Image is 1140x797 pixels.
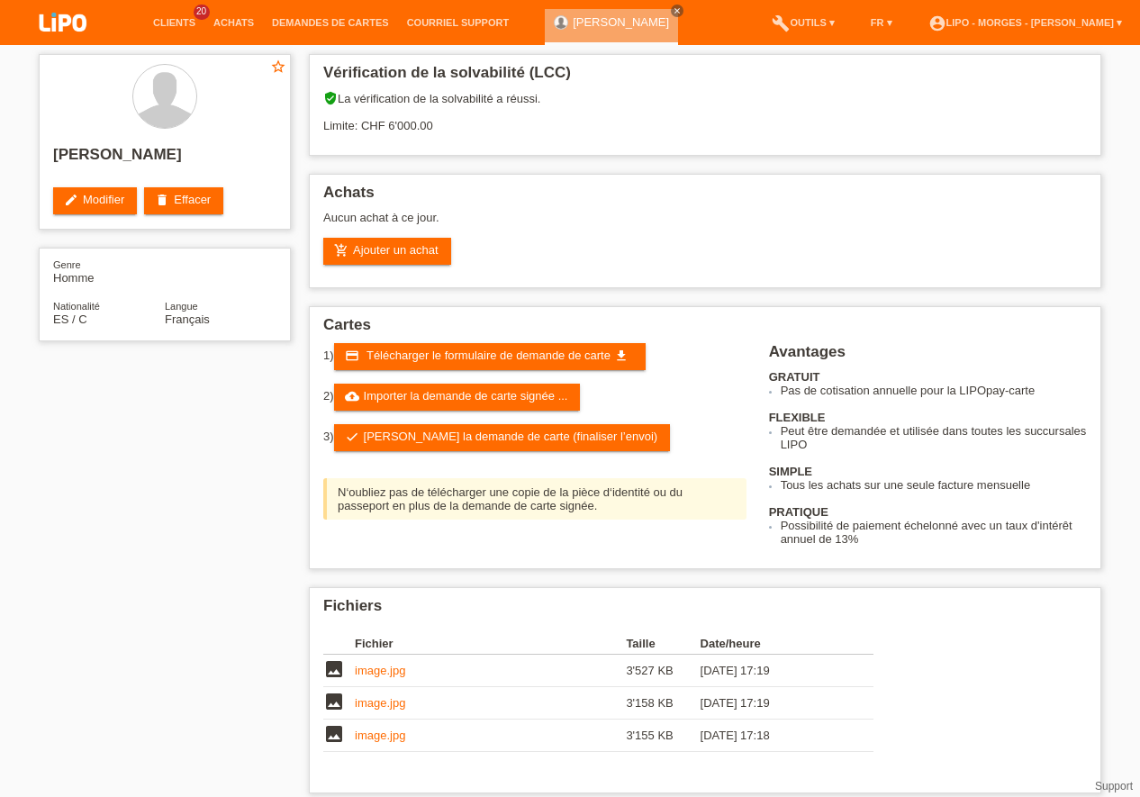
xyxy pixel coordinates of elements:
i: image [323,658,345,680]
a: buildOutils ▾ [763,17,843,28]
th: Fichier [355,633,626,655]
i: get_app [614,349,629,363]
a: [PERSON_NAME] [573,15,669,29]
div: 1) [323,343,746,370]
a: close [671,5,683,17]
a: credit_card Télécharger le formulaire de demande de carte get_app [334,343,646,370]
div: La vérification de la solvabilité a réussi. Limite: CHF 6'000.00 [323,91,1087,146]
th: Date/heure [701,633,848,655]
span: Français [165,312,210,326]
b: GRATUIT [769,370,820,384]
span: Télécharger le formulaire de demande de carte [366,349,611,362]
a: account_circleLIPO - Morges - [PERSON_NAME] ▾ [919,17,1131,28]
th: Taille [626,633,700,655]
li: Pas de cotisation annuelle pour la LIPOpay-carte [781,384,1087,397]
i: build [772,14,790,32]
b: FLEXIBLE [769,411,826,424]
a: image.jpg [355,696,405,710]
span: Langue [165,301,198,312]
div: Homme [53,258,165,285]
i: image [323,691,345,712]
i: star_border [270,59,286,75]
span: Espagne / C / 06.01.2019 [53,312,87,326]
li: Peut être demandée et utilisée dans toutes les succursales LIPO [781,424,1087,451]
h2: [PERSON_NAME] [53,146,276,173]
i: account_circle [928,14,946,32]
td: [DATE] 17:19 [701,687,848,720]
h2: Cartes [323,316,1087,343]
a: add_shopping_cartAjouter un achat [323,238,451,265]
a: check[PERSON_NAME] la demande de carte (finaliser l’envoi) [334,424,671,451]
td: [DATE] 17:18 [701,720,848,752]
h2: Achats [323,184,1087,211]
a: Courriel Support [398,17,518,28]
i: check [345,430,359,444]
i: credit_card [345,349,359,363]
a: deleteEffacer [144,187,223,214]
i: cloud_upload [345,389,359,403]
h2: Vérification de la solvabilité (LCC) [323,64,1087,91]
a: FR ▾ [862,17,901,28]
i: verified_user [323,91,338,105]
i: add_shopping_cart [334,243,348,258]
td: 3'158 KB [626,687,700,720]
b: SIMPLE [769,465,812,478]
a: Achats [204,17,263,28]
a: image.jpg [355,664,405,677]
i: edit [64,193,78,207]
b: PRATIQUE [769,505,828,519]
span: Genre [53,259,81,270]
span: Nationalité [53,301,100,312]
li: Tous les achats sur une seule facture mensuelle [781,478,1087,492]
a: editModifier [53,187,137,214]
i: image [323,723,345,745]
a: Support [1095,780,1133,792]
div: 3) [323,424,746,451]
li: Possibilité de paiement échelonné avec un taux d'intérêt annuel de 13% [781,519,1087,546]
a: image.jpg [355,729,405,742]
a: LIPO pay [18,37,108,50]
a: Clients [144,17,204,28]
a: cloud_uploadImporter la demande de carte signée ... [334,384,581,411]
div: Aucun achat à ce jour. [323,211,1087,238]
span: 20 [194,5,210,20]
td: 3'527 KB [626,655,700,687]
a: Demandes de cartes [263,17,398,28]
i: delete [155,193,169,207]
td: [DATE] 17:19 [701,655,848,687]
h2: Avantages [769,343,1087,370]
a: star_border [270,59,286,77]
div: 2) [323,384,746,411]
td: 3'155 KB [626,720,700,752]
div: N‘oubliez pas de télécharger une copie de la pièce d‘identité ou du passeport en plus de la deman... [323,478,746,520]
i: close [673,6,682,15]
h2: Fichiers [323,597,1087,624]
